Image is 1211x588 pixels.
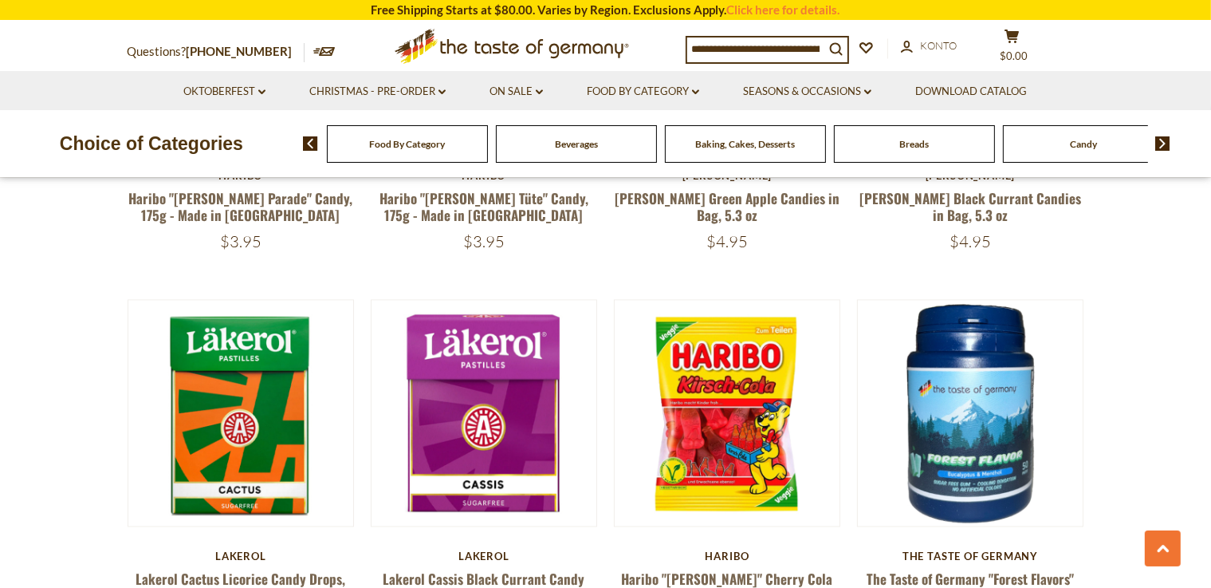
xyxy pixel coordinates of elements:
span: $4.95 [950,231,991,251]
a: Haribo "[PERSON_NAME] Parade" Candy, 175g - Made in [GEOGRAPHIC_DATA] [128,188,352,225]
p: Questions? [128,41,305,62]
a: [PERSON_NAME] Green Apple Candies in Bag, 5.3 oz [615,188,839,225]
a: Candy [1070,138,1097,150]
div: Lakerol [371,550,598,562]
a: Oktoberfest [183,83,265,101]
div: Lakerol [128,550,355,562]
button: $0.00 [989,29,1036,69]
img: Lakerol Cassis Black Currant Candy Drops, Pocket Pack, 25g [372,300,597,526]
span: $3.95 [463,231,505,251]
div: The Taste of Germany [857,550,1084,562]
a: Food By Category [369,138,445,150]
a: Konto [901,37,957,55]
a: Breads [899,138,929,150]
span: $0.00 [1000,49,1028,62]
a: [PERSON_NAME] Black Currant Candies in Bag, 5.3 oz [859,188,1081,225]
a: Baking, Cakes, Desserts [695,138,795,150]
a: Haribo "[PERSON_NAME] Tüte" Candy, 175g - Made in [GEOGRAPHIC_DATA] [379,188,588,225]
a: [PHONE_NUMBER] [187,44,293,58]
a: Download Catalog [915,83,1027,101]
span: Konto [921,39,957,52]
img: Lakerol Cactus Licorice Candy Drops, Pocket Pack, 25g [128,300,354,526]
a: Click here for details. [727,2,840,17]
a: Seasons & Occasions [743,83,871,101]
img: Haribo "Kirsch" Cherry Cola Gummy Candy, 175g - Made in Germany oz [615,300,840,526]
span: $4.95 [706,231,748,251]
img: next arrow [1155,136,1170,151]
a: Beverages [555,138,598,150]
a: Food By Category [587,83,699,101]
span: $3.95 [220,231,261,251]
a: On Sale [490,83,543,101]
a: Christmas - PRE-ORDER [309,83,446,101]
div: Haribo [614,550,841,562]
img: previous arrow [303,136,318,151]
img: The Taste of Germany "Forest Flavors" Eucalyptus & Menthol Chewing Gums, 50pc [858,300,1083,526]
